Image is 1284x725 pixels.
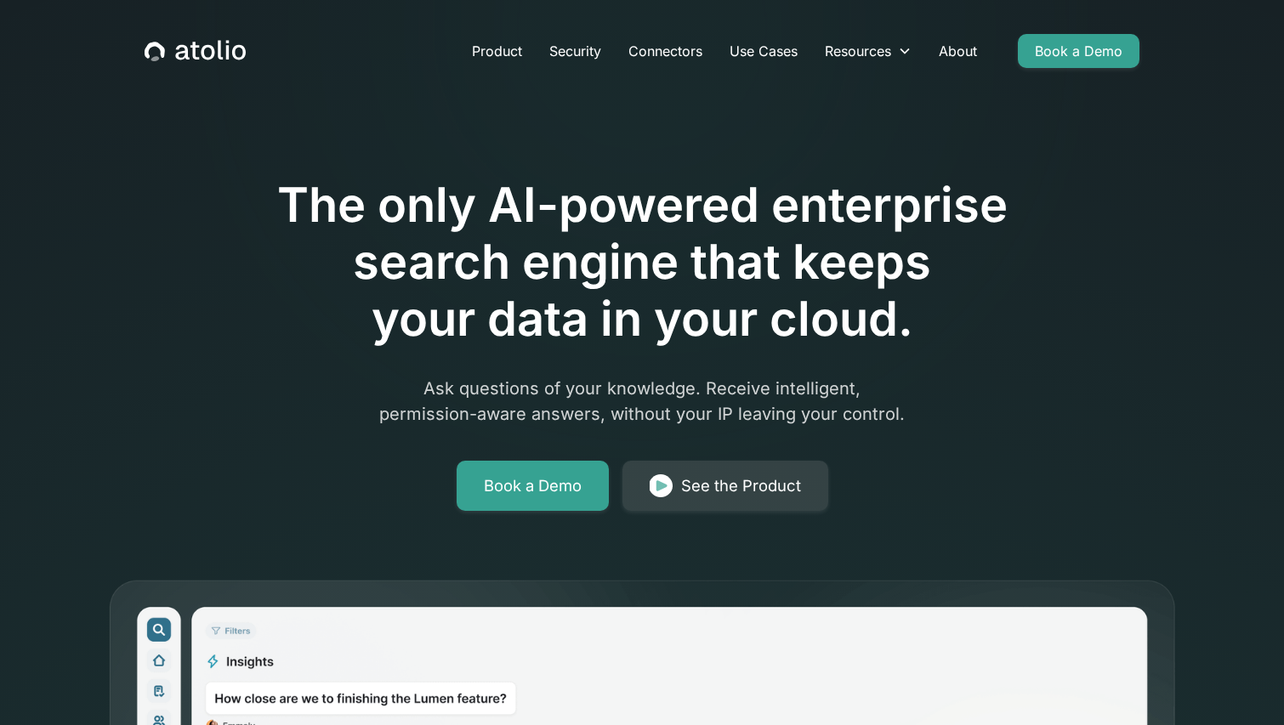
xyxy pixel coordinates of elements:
[716,34,811,68] a: Use Cases
[315,376,969,427] p: Ask questions of your knowledge. Receive intelligent, permission-aware answers, without your IP l...
[1018,34,1139,68] a: Book a Demo
[811,34,925,68] div: Resources
[457,461,609,512] a: Book a Demo
[458,34,536,68] a: Product
[145,40,246,62] a: home
[825,41,891,61] div: Resources
[681,474,801,498] div: See the Product
[536,34,615,68] a: Security
[622,461,828,512] a: See the Product
[925,34,991,68] a: About
[207,177,1077,348] h1: The only AI-powered enterprise search engine that keeps your data in your cloud.
[615,34,716,68] a: Connectors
